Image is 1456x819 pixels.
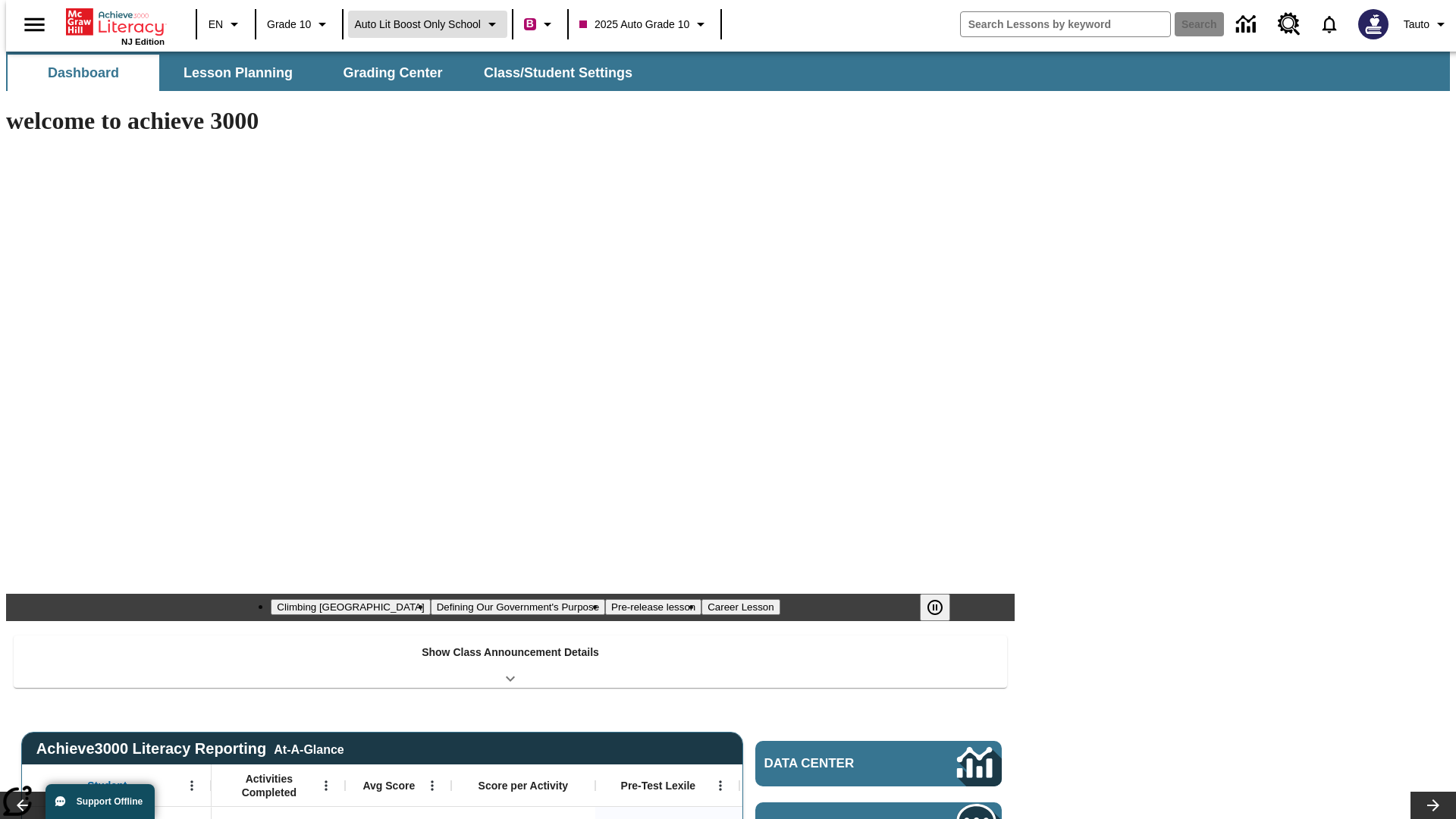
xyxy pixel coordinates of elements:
div: SubNavbar [6,52,1450,91]
button: Open Menu [315,774,337,797]
a: Data Center [755,741,1002,786]
button: Support Offline [45,784,155,819]
button: Profile/Settings [1398,11,1456,38]
button: Boost Class color is violet red. Change class color [518,11,563,38]
button: Grading Center [317,55,469,91]
img: Avatar [1358,9,1389,39]
h1: welcome to achieve 3000 [6,107,1015,135]
span: Support Offline [77,796,143,807]
button: Slide 4 Career Lesson [701,599,780,615]
button: Lesson Planning [162,55,314,91]
div: Show Class Announcement Details [14,635,1007,688]
span: Achieve3000 Literacy Reporting [36,740,344,758]
span: Activities Completed [219,772,319,799]
button: School: Auto Lit Boost only School, Select your school [348,11,507,38]
span: 2025 Auto Grade 10 [579,17,689,33]
span: Score per Activity [479,779,569,792]
button: Slide 1 Climbing Mount Tai [271,599,430,615]
button: Open side menu [12,2,57,47]
a: Data Center [1227,4,1269,45]
span: EN [209,17,223,33]
span: Avg Score [362,779,415,792]
button: Open Menu [421,774,444,797]
button: Slide 2 Defining Our Government's Purpose [431,599,605,615]
input: search field [961,12,1170,36]
div: Home [66,5,165,46]
span: Data Center [764,756,906,771]
span: Auto Lit Boost only School [354,17,481,33]
a: Home [66,7,165,37]
span: B [526,14,534,33]
div: At-A-Glance [274,740,344,757]
div: Pause [920,594,965,621]
a: Notifications [1310,5,1349,44]
span: Pre-Test Lexile [621,779,696,792]
button: Language: EN, Select a language [202,11,250,38]
span: Tauto [1404,17,1429,33]
button: Grade: Grade 10, Select a grade [261,11,337,38]
span: Grade 10 [267,17,311,33]
p: Show Class Announcement Details [422,645,599,661]
button: Open Menu [709,774,732,797]
button: Select a new avatar [1349,5,1398,44]
span: Student [87,779,127,792]
button: Class/Student Settings [472,55,645,91]
button: Open Menu [180,774,203,797]
div: SubNavbar [6,55,646,91]
button: Dashboard [8,55,159,91]
span: NJ Edition [121,37,165,46]
a: Resource Center, Will open in new tab [1269,4,1310,45]
button: Lesson carousel, Next [1410,792,1456,819]
button: Pause [920,594,950,621]
button: Slide 3 Pre-release lesson [605,599,701,615]
button: Class: 2025 Auto Grade 10, Select your class [573,11,716,38]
